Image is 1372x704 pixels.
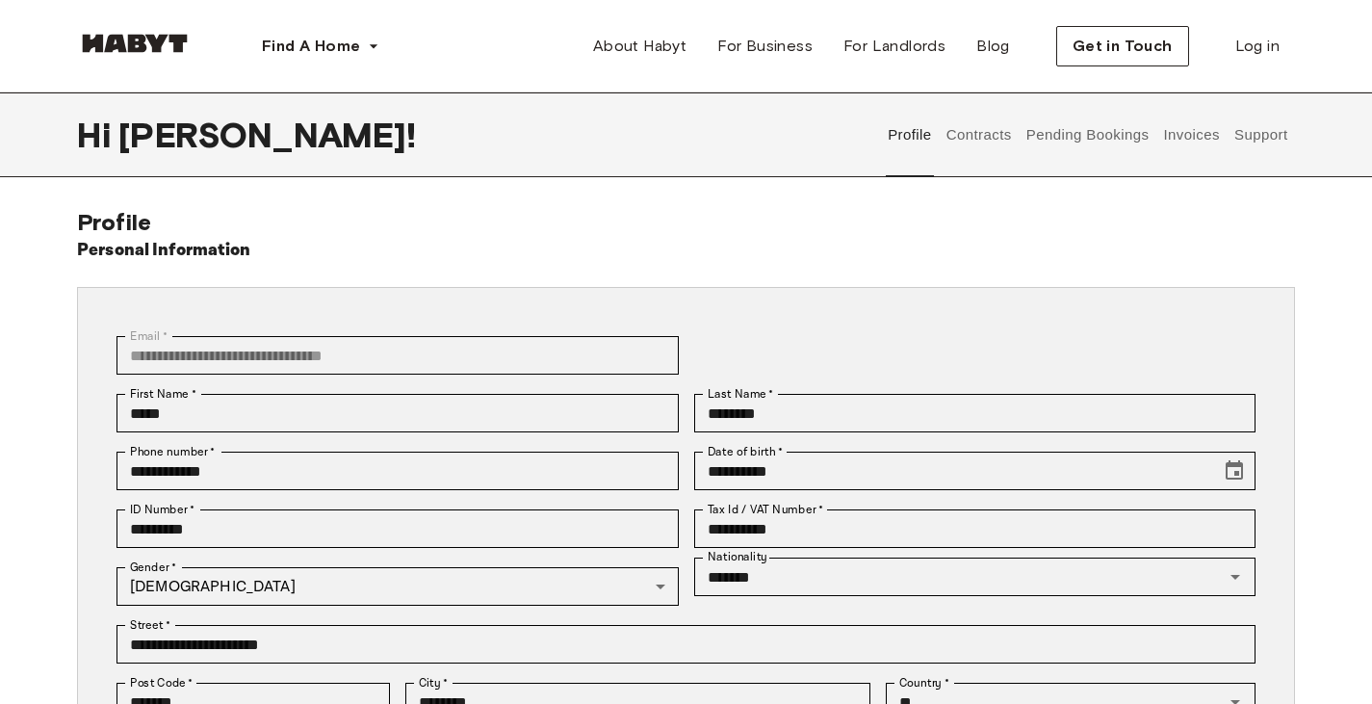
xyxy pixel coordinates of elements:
[130,327,168,345] label: Email
[1161,92,1222,177] button: Invoices
[77,208,151,236] span: Profile
[899,674,949,691] label: Country
[1056,26,1189,66] button: Get in Touch
[886,92,935,177] button: Profile
[130,501,194,518] label: ID Number
[578,27,702,65] a: About Habyt
[1235,35,1280,58] span: Log in
[116,336,679,375] div: You can't change your email address at the moment. Please reach out to customer support in case y...
[262,35,360,58] span: Find A Home
[419,674,449,691] label: City
[717,35,813,58] span: For Business
[130,385,196,403] label: First Name
[976,35,1010,58] span: Blog
[1231,92,1290,177] button: Support
[1023,92,1152,177] button: Pending Bookings
[130,443,216,460] label: Phone number
[1222,563,1249,590] button: Open
[843,35,945,58] span: For Landlords
[1220,27,1295,65] a: Log in
[1073,35,1173,58] span: Get in Touch
[1215,452,1254,490] button: Choose date, selected date is May 13, 1988
[708,385,774,403] label: Last Name
[708,443,783,460] label: Date of birth
[828,27,961,65] a: For Landlords
[702,27,828,65] a: For Business
[944,92,1014,177] button: Contracts
[246,27,395,65] button: Find A Home
[593,35,686,58] span: About Habyt
[130,616,170,634] label: Street
[881,92,1295,177] div: user profile tabs
[708,501,823,518] label: Tax Id / VAT Number
[118,115,416,155] span: [PERSON_NAME] !
[961,27,1025,65] a: Blog
[130,559,176,576] label: Gender
[116,567,679,606] div: [DEMOGRAPHIC_DATA]
[77,34,193,53] img: Habyt
[77,115,118,155] span: Hi
[708,549,767,565] label: Nationality
[77,237,251,264] h6: Personal Information
[130,674,194,691] label: Post Code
